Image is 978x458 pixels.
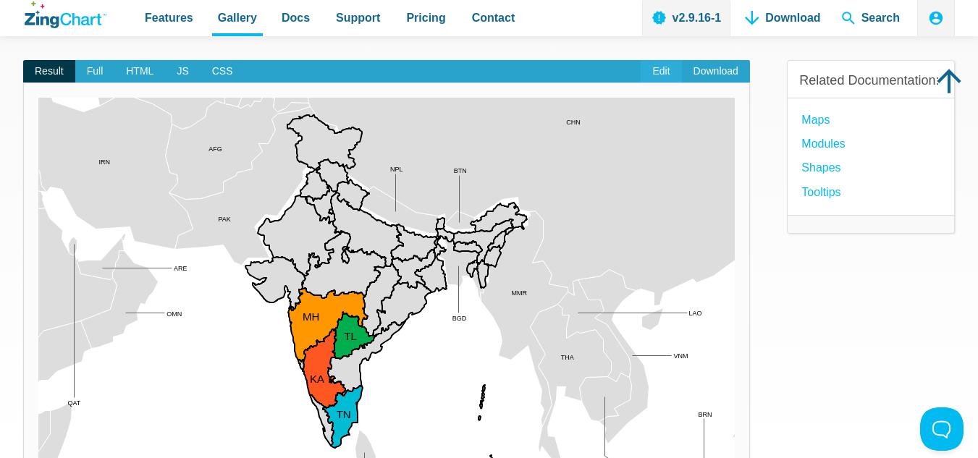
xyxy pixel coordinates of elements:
a: Tooltips [801,182,840,202]
span: Features [145,8,193,27]
a: Maps [801,110,830,130]
span: Gallery [218,8,257,27]
span: Docs [282,8,310,27]
span: CSS [201,60,245,83]
a: Edit [641,60,681,83]
span: Full [75,60,115,83]
span: JS [165,60,200,83]
span: Contact [472,8,515,27]
a: ZingChart Logo. Click to return to the homepage [25,1,106,28]
a: modules [801,134,845,153]
span: Result [23,60,75,83]
span: Pricing [406,8,445,27]
a: Download [682,60,750,83]
iframe: Toggle Customer Support [920,407,964,451]
a: Shapes [801,158,840,177]
span: HTML [114,60,165,83]
h3: Related Documentation: [799,72,943,89]
span: Support [336,8,380,27]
